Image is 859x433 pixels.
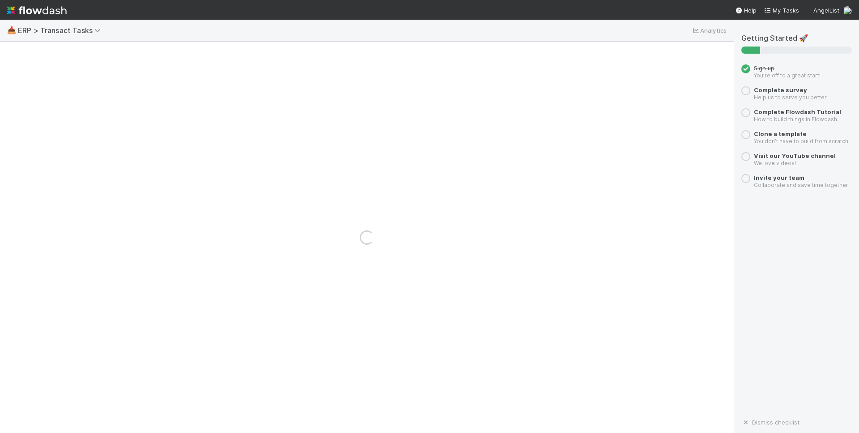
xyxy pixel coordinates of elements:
img: logo-inverted-e16ddd16eac7371096b0.svg [7,3,67,18]
a: Complete survey [754,86,807,93]
a: Analytics [691,25,727,36]
small: You’re off to a great start! [754,72,821,79]
div: Help [735,6,757,15]
a: Invite your team [754,174,804,181]
h5: Getting Started 🚀 [741,34,852,43]
a: Dismiss checklist [741,419,799,426]
small: Help us to serve you better. [754,94,828,101]
a: Clone a template [754,130,807,137]
small: Collaborate and save time together! [754,182,850,188]
a: Visit our YouTube channel [754,152,836,159]
span: My Tasks [764,7,799,14]
small: You don’t have to build from scratch. [754,138,850,144]
small: We love videos! [754,160,796,166]
span: ERP > Transact Tasks [18,26,105,35]
a: My Tasks [764,6,799,15]
small: How to build things in Flowdash. [754,116,838,123]
span: 📥 [7,26,16,34]
a: Complete Flowdash Tutorial [754,108,841,115]
span: Sign up [754,64,774,72]
img: avatar_11833ecc-818b-4748-aee0-9d6cf8466369.png [843,6,852,15]
span: AngelList [813,7,839,14]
